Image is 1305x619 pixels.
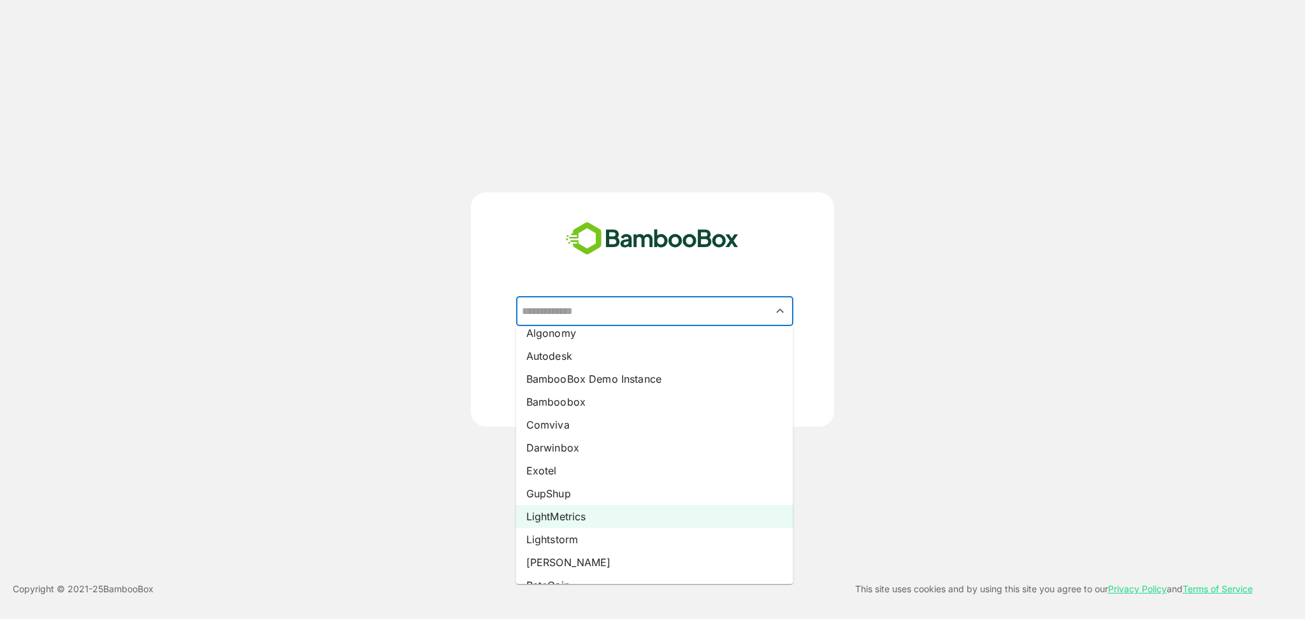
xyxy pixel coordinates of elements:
[516,322,793,345] li: Algonomy
[1183,583,1253,594] a: Terms of Service
[772,302,789,320] button: Close
[516,574,793,597] li: RateGain
[1108,583,1167,594] a: Privacy Policy
[516,367,793,390] li: BambooBox Demo Instance
[559,218,746,260] img: bamboobox
[516,482,793,505] li: GupShup
[516,436,793,459] li: Darwinbox
[516,345,793,367] li: Autodesk
[516,413,793,436] li: Comviva
[516,551,793,574] li: [PERSON_NAME]
[516,505,793,528] li: LightMetrics
[516,459,793,482] li: Exotel
[516,390,793,413] li: Bamboobox
[516,528,793,551] li: Lightstorm
[855,581,1253,597] p: This site uses cookies and by using this site you agree to our and
[13,581,154,597] p: Copyright © 2021- 25 BambooBox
